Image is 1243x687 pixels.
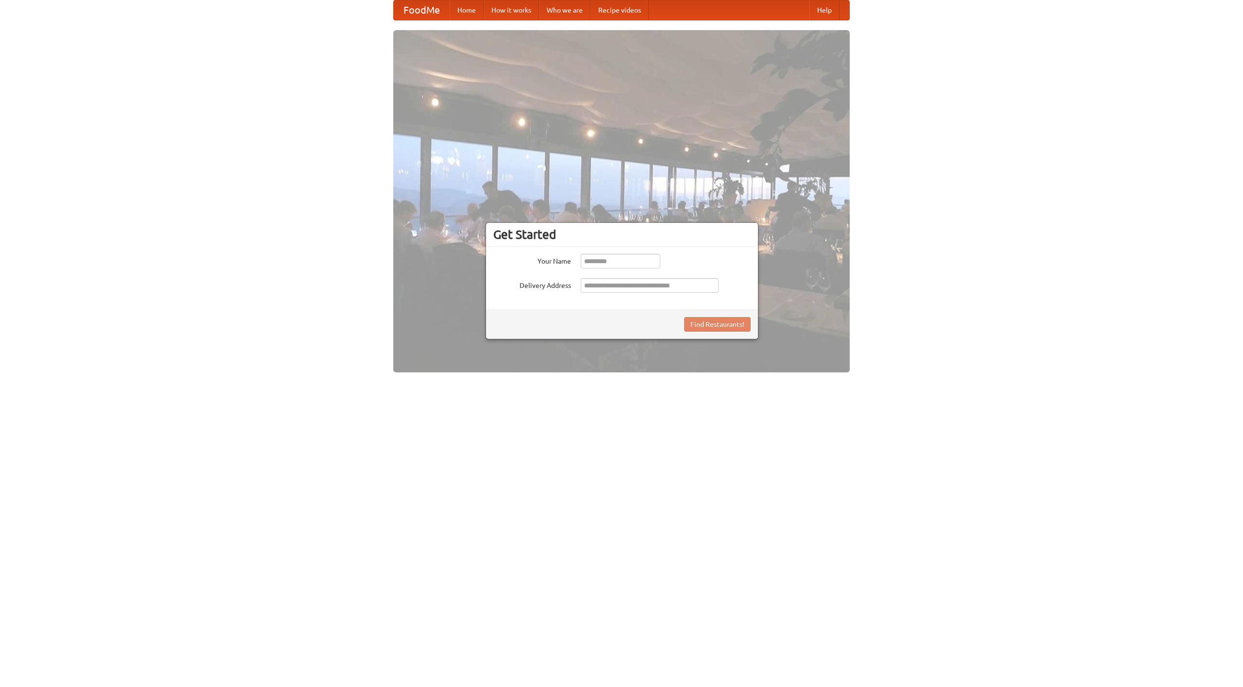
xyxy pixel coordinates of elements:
a: How it works [484,0,539,20]
h3: Get Started [493,227,751,242]
a: Home [450,0,484,20]
a: Recipe videos [590,0,649,20]
label: Delivery Address [493,278,571,290]
a: Help [809,0,840,20]
button: Find Restaurants! [684,317,751,332]
a: Who we are [539,0,590,20]
label: Your Name [493,254,571,266]
a: FoodMe [394,0,450,20]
